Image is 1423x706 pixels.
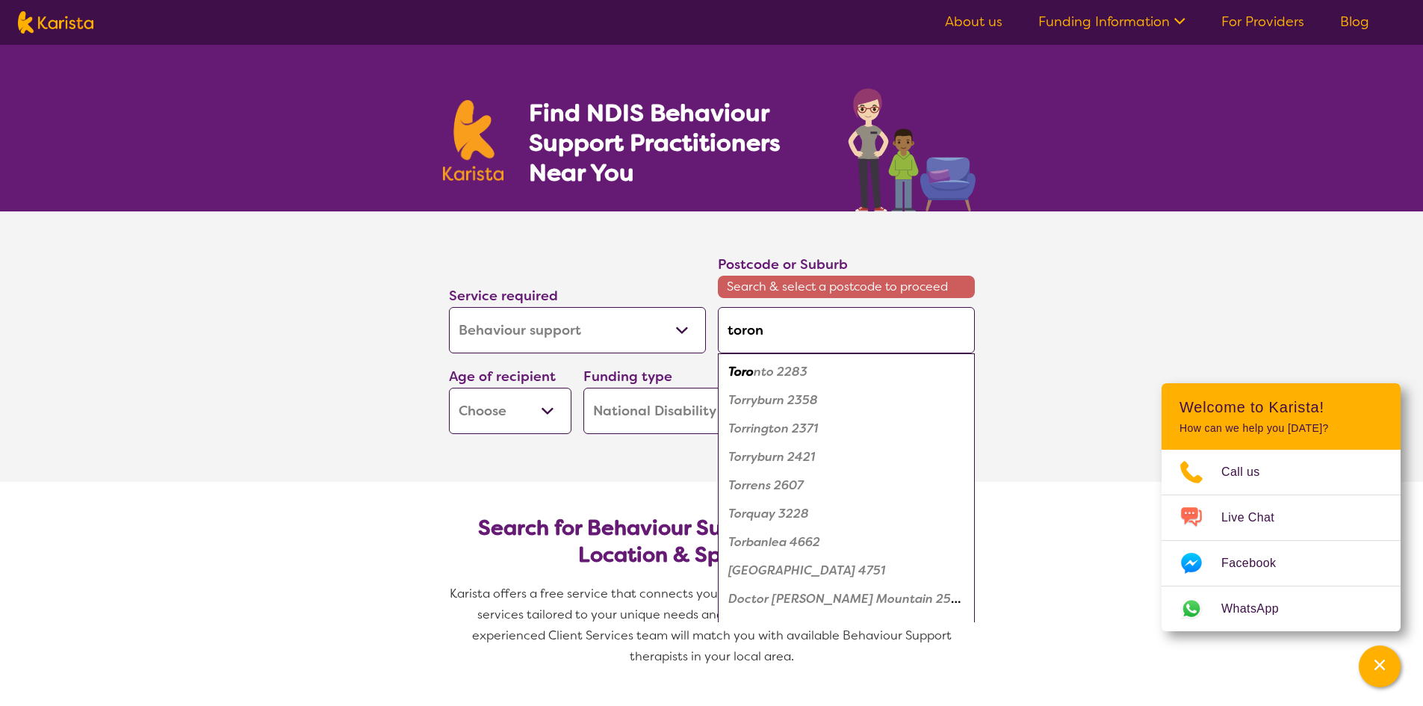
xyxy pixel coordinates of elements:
[449,368,556,385] label: Age of recipient
[728,591,967,607] em: Doctor [PERSON_NAME] Mountain 2550
[1221,461,1278,483] span: Call us
[725,500,967,528] div: Torquay 3228
[754,364,807,380] em: nto 2283
[583,368,672,385] label: Funding type
[728,449,815,465] em: Torryburn 2421
[725,471,967,500] div: Torrens 2607
[728,506,809,521] em: Torquay 3228
[725,415,967,443] div: Torrington 2371
[1221,13,1304,31] a: For Providers
[443,100,504,181] img: Karista logo
[1162,586,1401,631] a: Web link opens in a new tab.
[728,534,820,550] em: Torbanlea 4662
[844,81,981,211] img: behaviour-support
[725,585,967,613] div: Doctor George Mountain 2550
[1340,13,1369,31] a: Blog
[718,276,975,298] span: Search & select a postcode to proceed
[728,364,754,380] em: Toro
[725,528,967,557] div: Torbanlea 4662
[945,13,1002,31] a: About us
[1359,645,1401,687] button: Channel Menu
[1221,552,1294,575] span: Facebook
[1221,598,1297,620] span: WhatsApp
[443,583,981,667] p: Karista offers a free service that connects you with Behaviour Support and other disability servi...
[449,287,558,305] label: Service required
[725,557,967,585] div: Victoria Plains 4751
[725,613,967,642] div: Collector 2581
[718,307,975,353] input: Type
[718,256,848,273] label: Postcode or Suburb
[728,477,804,493] em: Torrens 2607
[1179,422,1383,435] p: How can we help you [DATE]?
[728,421,818,436] em: Torrington 2371
[725,443,967,471] div: Torryburn 2421
[1162,450,1401,631] ul: Choose channel
[728,392,818,408] em: Torryburn 2358
[461,515,963,569] h2: Search for Behaviour Support Practitioners by Location & Specific Needs
[728,563,885,578] em: [GEOGRAPHIC_DATA] 4751
[725,358,967,386] div: Toronto 2283
[18,11,93,34] img: Karista logo
[725,386,967,415] div: Torryburn 2358
[1162,383,1401,631] div: Channel Menu
[1038,13,1185,31] a: Funding Information
[1179,398,1383,416] h2: Welcome to Karista!
[1221,507,1292,529] span: Live Chat
[529,98,818,188] h1: Find NDIS Behaviour Support Practitioners Near You
[728,619,812,635] em: Collector 2581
